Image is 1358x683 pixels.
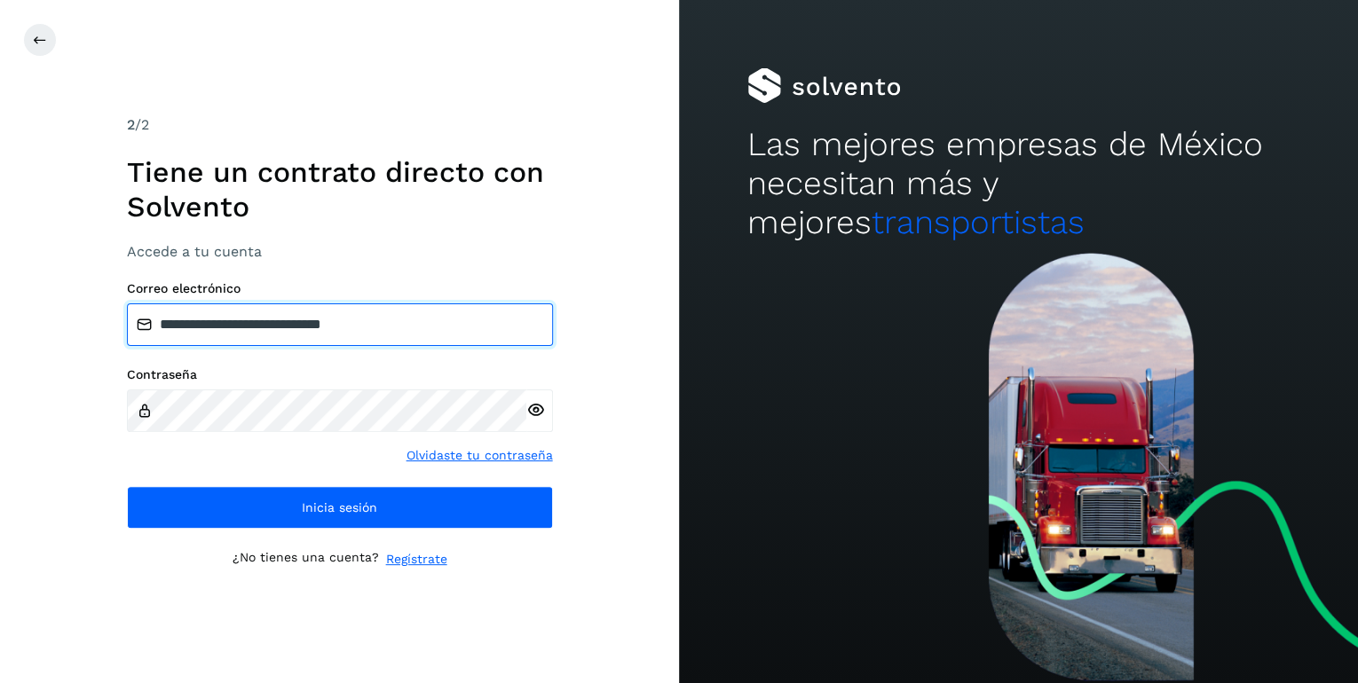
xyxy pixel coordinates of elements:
[747,125,1291,243] h2: Las mejores empresas de México necesitan más y mejores
[127,116,135,133] span: 2
[127,486,553,529] button: Inicia sesión
[233,550,379,569] p: ¿No tienes una cuenta?
[386,550,447,569] a: Regístrate
[302,501,377,514] span: Inicia sesión
[127,114,553,136] div: /2
[127,367,553,382] label: Contraseña
[127,155,553,224] h1: Tiene un contrato directo con Solvento
[127,281,553,296] label: Correo electrónico
[127,243,553,260] h3: Accede a tu cuenta
[872,203,1085,241] span: transportistas
[407,446,553,465] a: Olvidaste tu contraseña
